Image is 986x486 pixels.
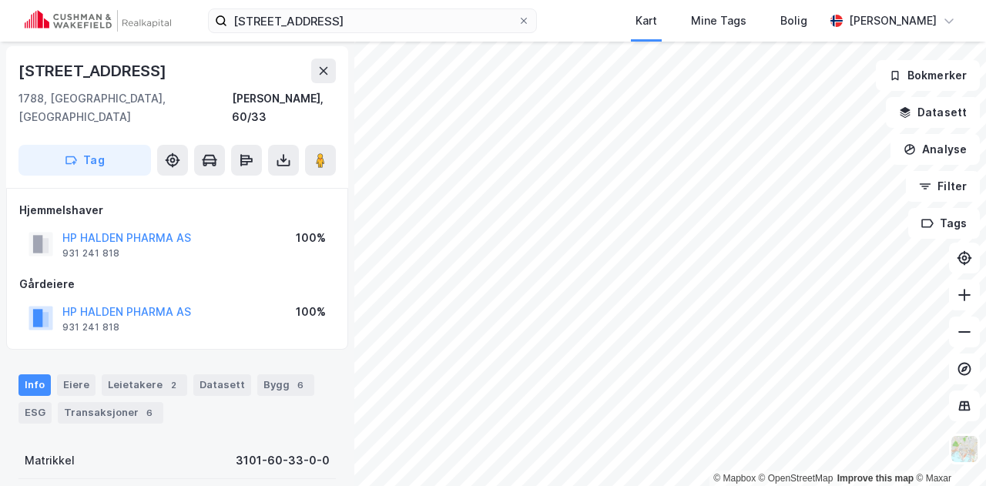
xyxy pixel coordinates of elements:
[908,208,980,239] button: Tags
[780,12,807,30] div: Bolig
[909,412,986,486] iframe: Chat Widget
[713,473,756,484] a: Mapbox
[62,321,119,333] div: 931 241 818
[62,247,119,260] div: 931 241 818
[849,12,937,30] div: [PERSON_NAME]
[886,97,980,128] button: Datasett
[837,473,914,484] a: Improve this map
[25,451,75,470] div: Matrikkel
[296,303,326,321] div: 100%
[293,377,308,393] div: 6
[232,89,336,126] div: [PERSON_NAME], 60/33
[296,229,326,247] div: 100%
[18,89,232,126] div: 1788, [GEOGRAPHIC_DATA], [GEOGRAPHIC_DATA]
[57,374,96,396] div: Eiere
[906,171,980,202] button: Filter
[142,405,157,421] div: 6
[58,402,163,424] div: Transaksjoner
[18,402,52,424] div: ESG
[18,374,51,396] div: Info
[25,10,171,32] img: cushman-wakefield-realkapital-logo.202ea83816669bd177139c58696a8fa1.svg
[18,145,151,176] button: Tag
[236,451,330,470] div: 3101-60-33-0-0
[257,374,314,396] div: Bygg
[691,12,746,30] div: Mine Tags
[166,377,181,393] div: 2
[876,60,980,91] button: Bokmerker
[759,473,833,484] a: OpenStreetMap
[19,201,335,220] div: Hjemmelshaver
[193,374,251,396] div: Datasett
[636,12,657,30] div: Kart
[19,275,335,293] div: Gårdeiere
[227,9,518,32] input: Søk på adresse, matrikkel, gårdeiere, leietakere eller personer
[890,134,980,165] button: Analyse
[102,374,187,396] div: Leietakere
[18,59,169,83] div: [STREET_ADDRESS]
[909,412,986,486] div: Kontrollprogram for chat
